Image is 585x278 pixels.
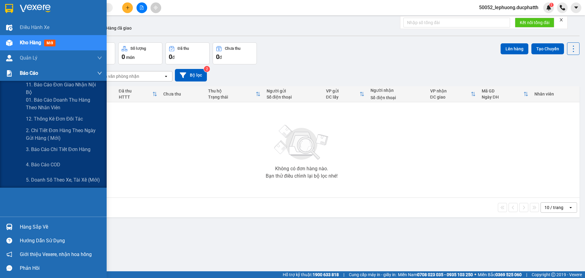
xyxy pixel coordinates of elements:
strong: 0369 525 060 [495,272,522,277]
img: solution-icon [6,70,12,77]
div: 10 / trang [544,204,563,211]
img: warehouse-icon [6,55,12,61]
div: Chưa thu [225,46,240,51]
button: file-add [136,2,147,13]
span: | [526,271,527,278]
span: món [126,55,135,60]
span: ⚪️ [474,273,476,276]
span: file-add [140,5,144,10]
svg: open [164,74,168,79]
span: Điều hành xe [20,23,49,31]
span: message [6,265,12,271]
button: Chưa thu0đ [213,42,257,64]
button: aim [151,2,161,13]
span: Giới thiệu Vexere, nhận hoa hồng [20,251,92,258]
span: 3. Báo cáo chi tiết đơn hàng [26,146,90,153]
button: Bộ lọc [175,69,207,81]
span: copyright [551,273,555,277]
div: Số điện thoại [267,95,320,99]
button: Hàng đã giao [101,21,136,35]
span: 0 [122,53,125,60]
button: Số lượng0món [118,42,162,64]
button: caret-down [571,2,581,13]
span: Miền Nam [398,271,473,278]
div: Phản hồi [20,264,102,273]
button: Lên hàng [501,43,528,54]
div: Nhân viên [534,92,576,96]
span: | [343,271,344,278]
div: Thu hộ [208,88,256,93]
button: plus [122,2,133,13]
th: Toggle SortBy [427,86,479,102]
span: question-circle [6,238,12,244]
span: 2. Chi tiết đơn hàng theo ngày gửi hàng ( mới) [26,127,102,142]
div: Số điện thoại [370,95,424,100]
strong: 0708 023 035 - 0935 103 250 [417,272,473,277]
button: Kết nối tổng đài [515,18,554,27]
input: Nhập số tổng đài [403,18,510,27]
div: Chọn văn phòng nhận [97,73,139,79]
img: warehouse-icon [6,40,12,46]
span: 4. Báo cáo COD [26,161,60,168]
div: Mã GD [482,88,523,93]
span: Miền Bắc [478,271,522,278]
img: logo-vxr [5,4,13,13]
span: Cung cấp máy in - giấy in: [349,271,396,278]
span: 50052_lephuong.ducphatth [474,4,543,11]
svg: open [568,205,573,210]
div: Số lượng [130,46,146,51]
div: Hàng sắp về [20,222,102,232]
div: Bạn thử điều chỉnh lại bộ lọc nhé! [266,174,338,179]
span: aim [154,5,158,10]
th: Toggle SortBy [323,86,368,102]
span: 0 [169,53,172,60]
div: Đã thu [178,46,189,51]
div: Người gửi [267,88,320,93]
th: Toggle SortBy [116,86,161,102]
span: 1 [550,3,552,7]
span: Kho hàng [20,40,41,45]
span: 5. Doanh số theo xe, tài xế (mới) [26,176,100,184]
div: HTTT [119,95,153,99]
img: phone-icon [560,5,565,10]
img: warehouse-icon [6,224,12,230]
span: down [97,71,102,76]
sup: 2 [204,66,210,72]
span: đ [219,55,222,60]
sup: 1 [549,3,554,7]
span: close [559,18,563,22]
div: VP nhận [430,88,471,93]
span: 0 [216,53,219,60]
div: Người nhận [370,88,424,93]
div: Không có đơn hàng nào. [275,166,328,171]
img: svg+xml;base64,PHN2ZyBjbGFzcz0ibGlzdC1wbHVnX19zdmciIHhtbG5zPSJodHRwOi8vd3d3LnczLm9yZy8yMDAwL3N2Zy... [271,121,332,164]
span: 12. Thống kê đơn đối tác [26,115,83,123]
span: Hỗ trợ kỹ thuật: [283,271,339,278]
span: down [97,56,102,60]
div: VP gửi [326,88,360,93]
button: Đã thu0đ [165,42,210,64]
th: Toggle SortBy [479,86,531,102]
div: Ngày ĐH [482,95,523,99]
th: Toggle SortBy [205,86,264,102]
div: Hướng dẫn sử dụng [20,236,102,245]
strong: 1900 633 818 [313,272,339,277]
span: mới [44,40,55,46]
button: Tạo Chuyến [531,43,564,54]
span: caret-down [573,5,579,10]
span: đ [172,55,175,60]
span: Kết nối tổng đài [520,19,549,26]
div: Đã thu [119,88,153,93]
div: ĐC lấy [326,95,360,99]
span: 01. Báo cáo doanh thu hàng theo nhân viên [26,96,102,111]
div: Trạng thái [208,95,256,99]
div: Chưa thu [163,92,202,96]
span: plus [126,5,130,10]
img: icon-new-feature [546,5,551,10]
span: Quản Lý [20,54,37,62]
img: warehouse-icon [6,24,12,31]
span: Báo cáo [20,69,38,77]
div: ĐC giao [430,95,471,99]
span: 11. Báo cáo đơn giao nhận nội bộ [26,81,102,96]
span: notification [6,251,12,257]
